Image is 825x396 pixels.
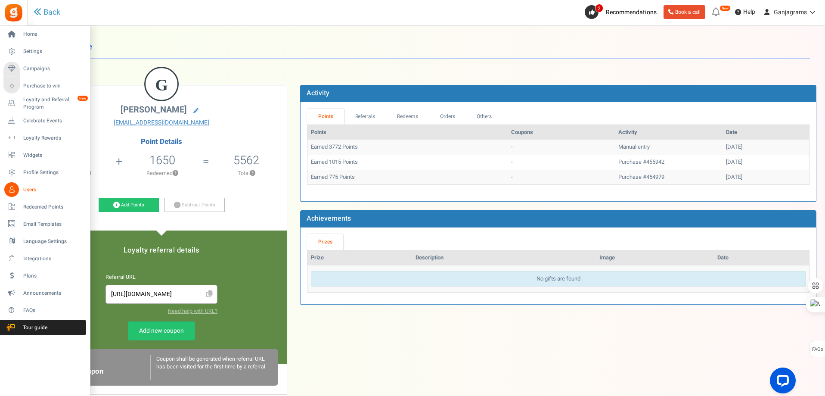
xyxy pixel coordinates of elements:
span: Loyalty and Referral Program [23,96,86,111]
a: Profile Settings [3,165,86,180]
a: Subtract Points [164,198,225,212]
div: [DATE] [726,158,806,166]
a: Orders [429,109,466,125]
td: - [508,155,615,170]
th: Date [723,125,809,140]
a: Users [3,182,86,197]
td: Earned 1015 Points [307,155,508,170]
div: [DATE] [726,173,806,181]
a: Celebrate Events [3,113,86,128]
b: Activity [307,88,329,98]
th: Prize [307,250,412,265]
a: Redeems [386,109,429,125]
span: Purchase to win [23,82,84,90]
em: New [77,95,88,101]
a: Points [307,109,344,125]
a: Redeemed Points [3,200,86,214]
figcaption: G [146,68,177,102]
span: Click to Copy [202,287,216,302]
p: Redeemed [123,169,202,177]
a: Loyalty and Referral Program New [3,96,86,111]
a: Settings [3,44,86,59]
span: Recommendations [606,8,657,17]
a: Widgets [3,148,86,162]
span: Language Settings [23,238,84,245]
td: - [508,140,615,155]
a: Integrations [3,251,86,266]
b: Achievements [307,213,351,224]
span: [PERSON_NAME] [121,103,187,116]
a: FAQs [3,303,86,318]
span: Ganjagrams [774,8,807,17]
button: ? [250,171,255,176]
span: Profile Settings [23,169,84,176]
span: Settings [23,48,84,55]
a: Prizes [307,234,343,250]
a: [EMAIL_ADDRESS][DOMAIN_NAME] [43,118,280,127]
td: - [508,170,615,185]
span: Campaigns [23,65,84,72]
span: Manual entry [618,143,650,151]
a: Plans [3,268,86,283]
a: Need help with URL? [168,307,217,315]
h5: 1650 [149,154,175,167]
a: Book a call [664,5,705,19]
span: Integrations [23,255,84,262]
span: Loyalty Rewards [23,134,84,142]
a: Add Points [99,198,159,212]
th: Activity [615,125,723,140]
a: Others [466,109,503,125]
a: Add new coupon [128,321,195,340]
h4: Point Details [36,138,287,146]
span: Help [741,8,755,16]
span: Users [23,186,84,193]
h5: 5562 [233,154,259,167]
span: Redeemed Points [23,203,84,211]
a: Language Settings [3,234,86,249]
a: Home [3,27,86,42]
span: Plans [23,272,84,280]
a: Loyalty Rewards [3,131,86,145]
div: Coupon shall be generated when referral URL has been visited for the first time by a referral [150,355,272,380]
span: 2 [595,4,603,12]
span: FAQs [812,341,823,358]
th: Description [412,250,596,265]
span: Widgets [23,152,84,159]
a: Announcements [3,286,86,300]
a: Purchase to win [3,79,86,94]
h1: User Profile [42,34,810,59]
button: ? [173,171,178,176]
a: 2 Recommendations [585,5,660,19]
td: Purchase #454979 [615,170,723,185]
h6: Referral URL [105,274,217,281]
th: Coupons [508,125,615,140]
p: Total [210,169,282,177]
span: Tour guide [4,324,64,331]
span: Home [23,31,84,38]
td: Earned 3772 Points [307,140,508,155]
span: Announcements [23,290,84,297]
span: Celebrate Events [23,117,84,125]
th: Points [307,125,508,140]
th: Date [714,250,809,265]
span: Email Templates [23,221,84,228]
h5: Loyalty referral details [45,246,278,254]
em: New [720,5,731,11]
div: No gifts are found [311,271,806,287]
a: Email Templates [3,217,86,231]
a: Help [732,5,759,19]
a: Campaigns [3,62,86,76]
a: Referrals [344,109,386,125]
td: Earned 775 Points [307,170,508,185]
td: Purchase #455942 [615,155,723,170]
th: Image [596,250,714,265]
img: Gratisfaction [4,3,23,22]
h6: Loyalty Referral Coupon [51,359,150,375]
span: FAQs [23,307,84,314]
div: [DATE] [726,143,806,151]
